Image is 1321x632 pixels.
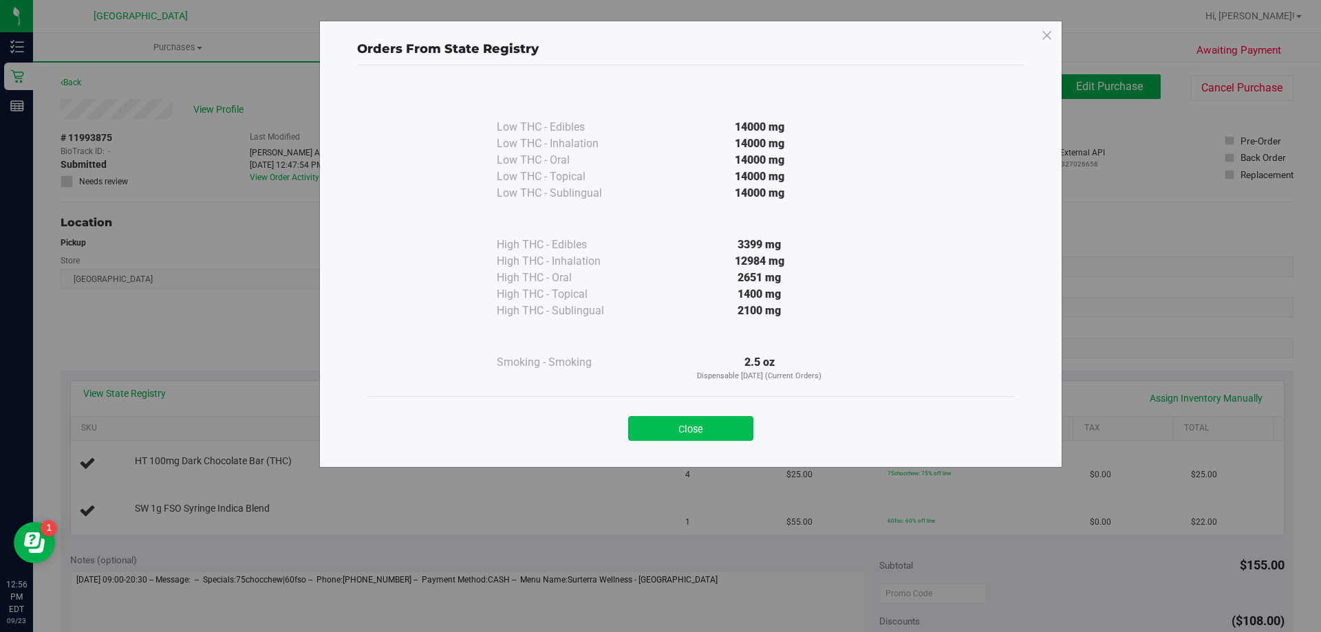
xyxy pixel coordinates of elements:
[497,303,634,319] div: High THC - Sublingual
[634,354,885,382] div: 2.5 oz
[497,119,634,135] div: Low THC - Edibles
[497,237,634,253] div: High THC - Edibles
[497,152,634,168] div: Low THC - Oral
[634,303,885,319] div: 2100 mg
[357,41,539,56] span: Orders From State Registry
[634,237,885,253] div: 3399 mg
[634,270,885,286] div: 2651 mg
[634,371,885,382] p: Dispensable [DATE] (Current Orders)
[634,152,885,168] div: 14000 mg
[497,185,634,201] div: Low THC - Sublingual
[41,520,57,536] iframe: Resource center unread badge
[628,416,753,441] button: Close
[497,253,634,270] div: High THC - Inhalation
[497,270,634,286] div: High THC - Oral
[634,119,885,135] div: 14000 mg
[497,286,634,303] div: High THC - Topical
[634,168,885,185] div: 14000 mg
[497,354,634,371] div: Smoking - Smoking
[14,522,55,563] iframe: Resource center
[497,168,634,185] div: Low THC - Topical
[634,286,885,303] div: 1400 mg
[497,135,634,152] div: Low THC - Inhalation
[634,185,885,201] div: 14000 mg
[634,253,885,270] div: 12984 mg
[634,135,885,152] div: 14000 mg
